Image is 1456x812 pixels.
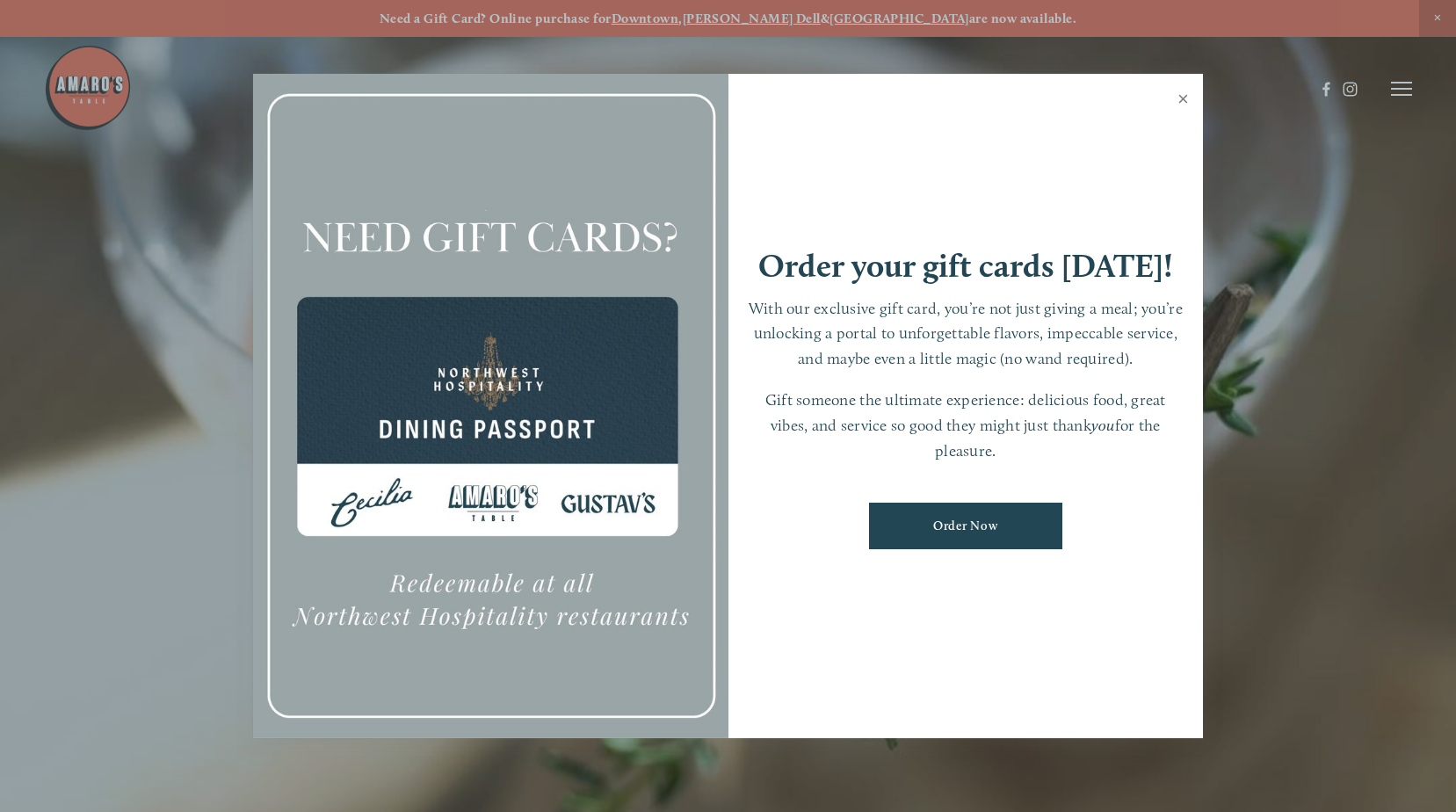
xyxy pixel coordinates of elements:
a: Close [1166,76,1200,126]
p: With our exclusive gift card, you’re not just giving a meal; you’re unlocking a portal to unforge... [746,296,1186,372]
em: you [1091,416,1115,434]
h1: Order your gift cards [DATE]! [758,250,1173,282]
p: Gift someone the ultimate experience: delicious food, great vibes, and service so good they might... [746,388,1186,463]
a: Order Now [869,503,1062,549]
